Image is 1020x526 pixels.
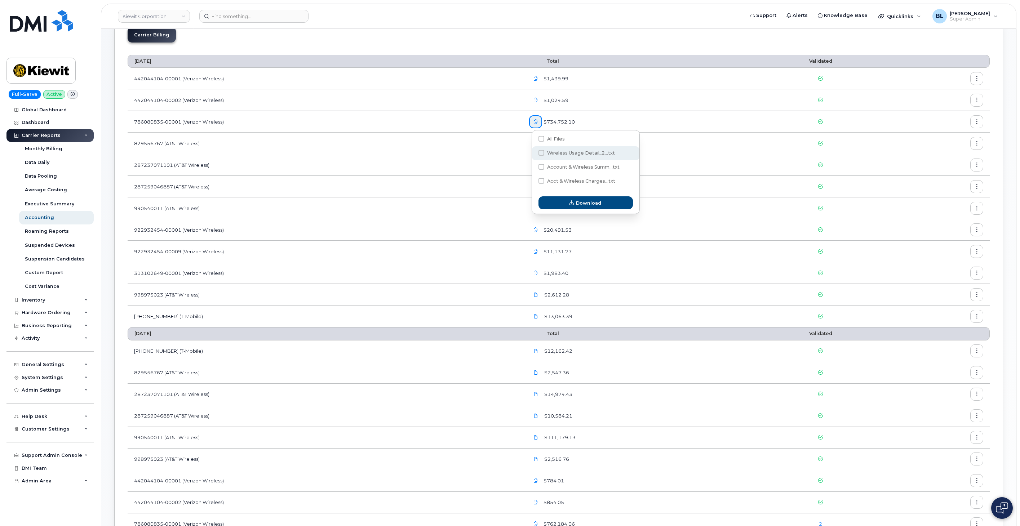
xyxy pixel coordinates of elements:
[745,8,781,23] a: Support
[542,477,564,484] span: $784.01
[751,327,890,340] th: Validated
[542,248,572,255] span: $11,131.77
[529,180,543,193] a: 287259046887_20250502_F.pdf
[128,384,523,405] td: 287237071101 (AT&T Wireless)
[813,8,873,23] a: Knowledge Base
[543,391,572,398] span: $14,974.43
[538,196,633,209] button: Download
[538,179,615,185] span: Acct & Wireless Charges Detail Summary Usage_202505.txt
[543,291,569,298] span: $2,612.28
[543,413,572,419] span: $10,584.21
[793,12,808,19] span: Alerts
[542,119,575,125] span: $734,752.10
[542,499,564,506] span: $854.05
[128,154,523,176] td: 287237071101 (AT&T Wireless)
[529,137,543,150] a: 829556767_20250502_F.pdf
[781,8,813,23] a: Alerts
[756,12,776,19] span: Support
[128,197,523,219] td: 990540011 (AT&T Wireless)
[128,68,523,89] td: 442044104-00001 (Verizon Wireless)
[529,366,543,379] a: 829556767_20250402_F.pdf
[576,200,601,206] span: Download
[950,16,990,22] span: Super Admin
[547,164,620,170] span: Account & Wireless Summ...txt
[751,55,890,68] th: Validated
[118,10,190,23] a: Kiewit Corporation
[199,10,309,23] input: Find something...
[887,13,913,19] span: Quicklinks
[128,362,523,384] td: 829556767 (AT&T Wireless)
[529,410,543,422] a: 287259046887_20250402_F.pdf
[529,159,543,171] a: 287237071101_20250502_F.pdf
[128,262,523,284] td: 313102649-00001 (Verizon Wireless)
[547,150,615,156] span: Wireless Usage Detail_2...txt
[538,151,615,157] span: Wireless Usage Detail_202505.txt
[950,10,990,16] span: [PERSON_NAME]
[128,340,523,362] td: [PHONE_NUMBER] (T-Mobile)
[128,306,523,327] td: [PHONE_NUMBER] (T-Mobile)
[543,369,569,376] span: $2,547.36
[128,427,523,449] td: 990540011 (AT&T Wireless)
[128,55,523,68] th: [DATE]
[128,133,523,154] td: 829556767 (AT&T Wireless)
[542,270,568,277] span: $1,983.40
[824,12,868,19] span: Knowledge Base
[538,165,620,171] span: Account & Wireless Summary_202505.txt
[529,431,543,444] a: 990540011_20250427_F.pdf
[128,492,523,513] td: 442044104-00002 (Verizon Wireless)
[927,9,1003,23] div: Brandon Lam
[128,89,523,111] td: 442044104-00002 (Verizon Wireless)
[529,453,543,465] a: 998975023_20250408_F.pdf
[547,178,615,184] span: Acct & Wireless Charges...txt
[543,456,569,463] span: $2,516.76
[128,219,523,241] td: 922932454-00001 (Verizon Wireless)
[873,9,926,23] div: Quicklinks
[542,75,568,82] span: $1,439.99
[936,12,944,21] span: BL
[542,97,568,104] span: $1,024.59
[128,111,523,133] td: 786080835-00001 (Verizon Wireless)
[547,136,565,142] span: All Files
[529,331,559,336] span: Total
[529,58,559,64] span: Total
[543,434,576,441] span: $111,179.13
[128,241,523,262] td: 922932454-00009 (Verizon Wireless)
[128,327,523,340] th: [DATE]
[128,176,523,197] td: 287259046887 (AT&T Wireless)
[128,284,523,306] td: 998975023 (AT&T Wireless)
[128,470,523,492] td: 442044104-00001 (Verizon Wireless)
[542,227,572,233] span: $20,491.53
[529,345,543,357] a: statement-DETAIL-Mar30-Apr292025.pdf
[529,388,543,401] a: 287237071101_20250402_F.pdf
[996,502,1008,514] img: Open chat
[529,202,543,214] a: 990540011_20250527_F.pdf
[543,313,572,320] span: $13,063.39
[529,288,543,301] a: 998975023_20250508_F.pdf
[529,310,543,322] a: Kiewit.973402207.statement-DETAIL-Apr30-May292025.pdf
[128,449,523,470] td: 998975023 (AT&T Wireless)
[543,348,572,355] span: $12,162.42
[128,405,523,427] td: 287259046887 (AT&T Wireless)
